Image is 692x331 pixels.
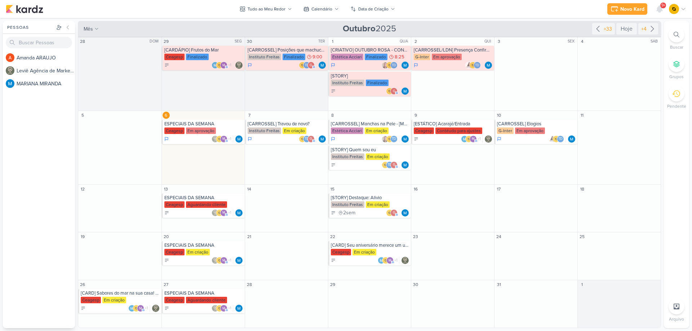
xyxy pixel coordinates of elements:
[248,121,327,127] div: [CARROSSEL] Travou de novo?
[303,62,310,69] div: Thais de carvalho
[222,259,225,263] p: m
[402,257,409,264] div: Responsável: Leviê Agência de Marketing Digital
[414,121,493,127] div: [ESTÁTICO] Acarajé/Entrada
[386,209,393,216] img: IDBOX - Agência de Design
[303,135,310,143] div: Thais de carvalho
[299,62,306,69] img: IDBOX - Agência de Design
[248,47,327,53] div: [CARROSSEL] Posições que machucam
[495,233,502,240] div: 24
[386,135,393,143] img: IDBOX - Agência de Design
[283,128,306,134] div: Em criação
[6,24,55,31] div: Pessoas
[669,73,684,80] p: Grupos
[331,89,336,94] div: A Fazer
[133,305,140,312] img: IDBOX - Agência de Design
[402,88,409,95] div: Responsável: MARIANA MIRANDA
[235,257,243,264] img: MARIANA MIRANDA
[186,128,216,134] div: Em aprovação
[164,47,243,53] div: [CARDÁPIO] Frutos do Mar
[568,135,575,143] div: Responsável: MARIANA MIRANDA
[497,128,514,134] div: G-Inter
[186,297,227,303] div: Aguardando cliente
[318,39,327,44] div: TER
[331,195,410,201] div: [STORY] Destaque: Alivio
[150,39,161,44] div: DOM
[661,3,665,8] span: 9+
[331,47,410,53] div: [CRIATIVO] OUTUBRO ROSA - CONSC. PREV. CÂNCER DE MAMA
[616,23,637,35] div: Hoje
[331,153,364,160] div: Instituto Freitas
[139,307,142,310] p: m
[548,135,566,143] div: Colaboradores: Amannda Primo, IDBOX - Agência de Design, Thais de carvalho
[81,290,160,296] div: [CARD] Sabores do mar na sua casa! Peça seu delivery no Festival de Frutos do Mar Ceagesp
[414,54,430,60] div: G-Inter
[386,161,393,169] div: Thais de carvalho
[235,135,243,143] div: Responsável: MARIANA MIRANDA
[6,53,14,62] img: Amanda ARAUJO
[515,128,545,134] div: Em aprovação
[607,3,647,15] button: Novo Kard
[412,281,419,288] div: 30
[227,136,231,142] span: +1
[474,62,481,69] div: Thais de carvalho
[212,135,219,143] img: Leviê Agência de Marketing Digital
[485,135,492,143] img: Leviê Agência de Marketing Digital
[402,62,409,69] div: Responsável: MARIANA MIRANDA
[235,305,243,312] img: MARIANA MIRANDA
[578,185,586,193] div: 18
[402,88,409,95] img: MARIANA MIRANDA
[246,112,253,119] div: 7
[386,257,394,264] div: mlegnaioli@gmail.com
[393,211,395,215] p: g
[307,62,315,69] div: giselyrlfreitas@gmail.com
[495,112,502,119] div: 10
[6,66,14,75] img: Leviê Agência de Marketing Digital
[227,258,231,263] span: +1
[212,305,219,312] img: Leviê Agência de Marketing Digital
[484,39,493,44] div: QUI
[414,47,493,53] div: [CARROSSEL/LDN] Presença Confirmada!
[17,67,75,75] div: L e v i ê A g ê n c i a d e M a r k e t i n g D i g i t a l
[164,249,185,255] div: Ceagesp
[378,257,399,264] div: Colaboradores: MARIANA MIRANDA, IDBOX - Agência de Design, mlegnaioli@gmail.com, Thais de carvalho
[212,305,233,312] div: Colaboradores: Leviê Agência de Marketing Digital, IDBOX - Agência de Design, mlegnaioli@gmail.co...
[640,25,648,33] div: +4
[329,185,336,193] div: 15
[390,161,398,169] div: giselyrlfreitas@gmail.com
[246,233,253,240] div: 21
[144,305,148,311] span: +1
[402,209,409,216] div: Responsável: MARIANA MIRANDA
[558,137,563,141] p: Td
[81,306,86,311] div: A Fazer
[310,137,312,141] p: g
[485,62,492,69] div: Responsável: MARIANA MIRANDA
[163,233,170,240] div: 20
[84,25,93,33] span: mês
[343,210,355,215] span: 2sem
[568,135,575,143] img: MARIANA MIRANDA
[79,185,86,193] div: 12
[331,54,363,60] div: Estética Acciari
[227,62,231,68] span: +1
[472,137,475,141] p: m
[235,209,243,216] img: MARIANA MIRANDA
[6,5,43,13] img: kardz.app
[553,135,560,143] img: IDBOX - Agência de Design
[435,128,482,134] div: Contéudo para ajustes
[235,62,243,69] img: Leviê Agência de Marketing Digital
[331,258,336,263] div: A Fazer
[164,242,243,248] div: ESPECIAIS DA SEMANA
[568,39,577,44] div: SEX
[366,80,389,86] div: Finalizado
[331,147,410,153] div: [STORY] Quem sou eu
[79,281,86,288] div: 26
[212,209,219,216] img: Leviê Agência de Marketing Digital
[469,62,476,69] img: IDBOX - Agência de Design
[235,39,244,44] div: SEG
[365,128,389,134] div: Em criação
[319,135,326,143] img: MARIANA MIRANDA
[392,137,396,141] p: Td
[312,54,322,59] span: 9:00
[412,185,419,193] div: 16
[216,135,223,143] img: IDBOX - Agência de Design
